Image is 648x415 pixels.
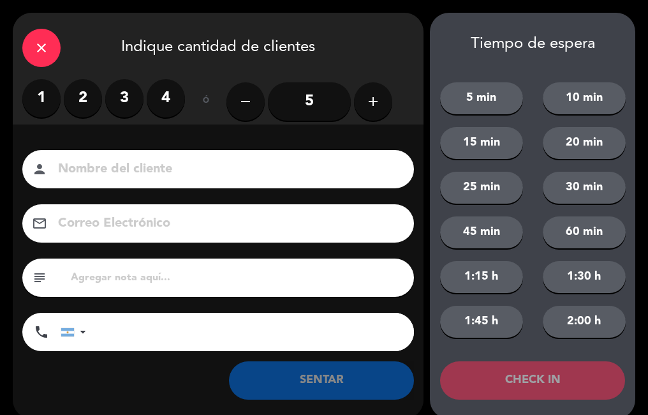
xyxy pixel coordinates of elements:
i: person [32,162,47,177]
label: 2 [64,79,102,117]
button: SENTAR [229,361,414,400]
button: CHECK IN [440,361,625,400]
button: 1:30 h [543,261,626,293]
div: ó [185,79,226,124]
button: 1:15 h [440,261,523,293]
i: phone [34,324,49,340]
input: Nombre del cliente [57,158,397,181]
button: 60 min [543,216,626,248]
div: Argentina: +54 [61,313,91,351]
button: 45 min [440,216,523,248]
label: 4 [147,79,185,117]
button: 10 min [543,82,626,114]
input: Agregar nota aquí... [70,269,404,287]
label: 1 [22,79,61,117]
button: add [354,82,392,121]
i: email [32,216,47,231]
i: subject [32,270,47,285]
i: remove [238,94,253,109]
label: 3 [105,79,144,117]
button: 30 min [543,172,626,204]
button: 15 min [440,127,523,159]
button: 20 min [543,127,626,159]
input: Correo Electrónico [57,213,397,235]
i: close [34,40,49,56]
button: 25 min [440,172,523,204]
button: 5 min [440,82,523,114]
button: 2:00 h [543,306,626,338]
button: 1:45 h [440,306,523,338]
i: add [365,94,381,109]
button: remove [226,82,265,121]
div: Tiempo de espera [430,35,635,54]
div: Indique cantidad de clientes [13,13,423,79]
